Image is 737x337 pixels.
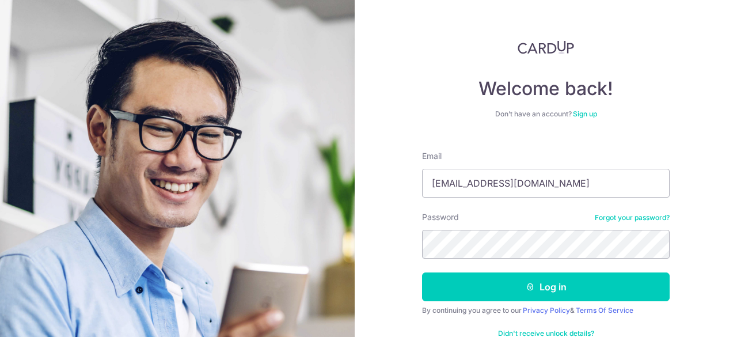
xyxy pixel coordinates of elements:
label: Email [422,150,442,162]
button: Log in [422,272,670,301]
label: Password [422,211,459,223]
div: By continuing you agree to our & [422,306,670,315]
a: Sign up [573,109,597,118]
a: Forgot your password? [595,213,670,222]
h4: Welcome back! [422,77,670,100]
a: Terms Of Service [576,306,633,315]
div: Don’t have an account? [422,109,670,119]
input: Enter your Email [422,169,670,198]
a: Privacy Policy [523,306,570,315]
img: CardUp Logo [518,40,574,54]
